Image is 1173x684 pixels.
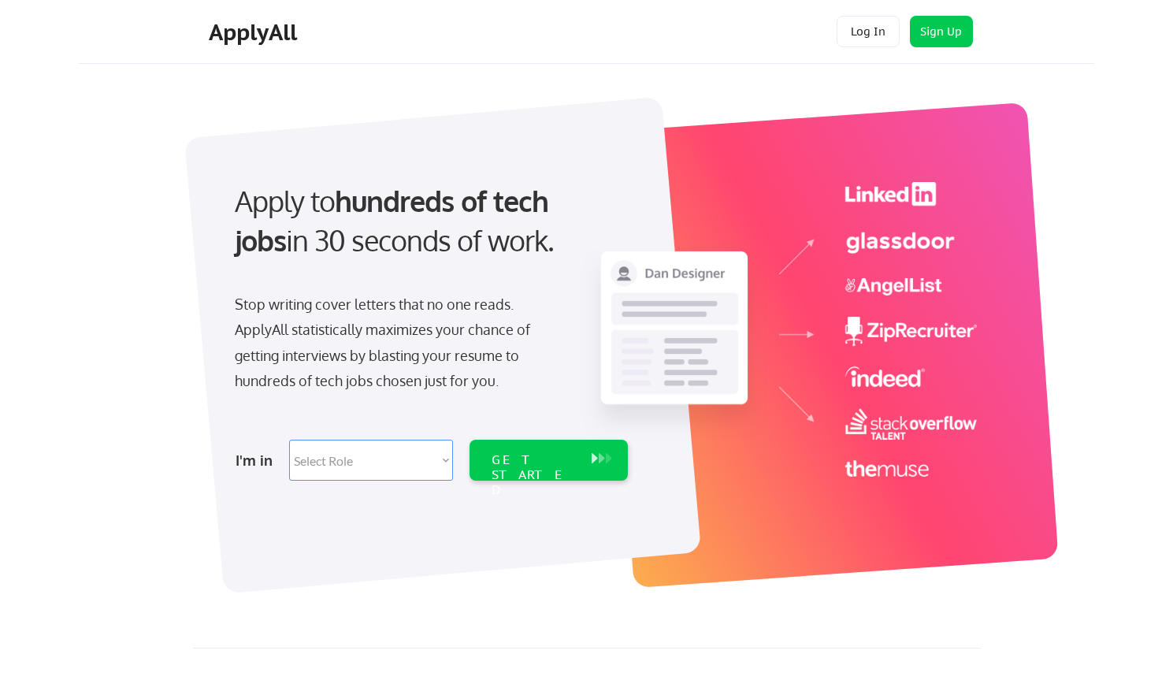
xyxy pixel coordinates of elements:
[910,16,973,47] button: Sign Up
[235,181,622,261] div: Apply to in 30 seconds of work.
[235,292,559,394] div: Stop writing cover letters that no one reads. ApplyAll statistically maximizes your chance of get...
[209,19,302,46] div: ApplyAll
[236,448,280,473] div: I'm in
[492,452,576,498] div: GET STARTED
[235,183,555,258] strong: hundreds of tech jobs
[837,16,900,47] button: Log In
